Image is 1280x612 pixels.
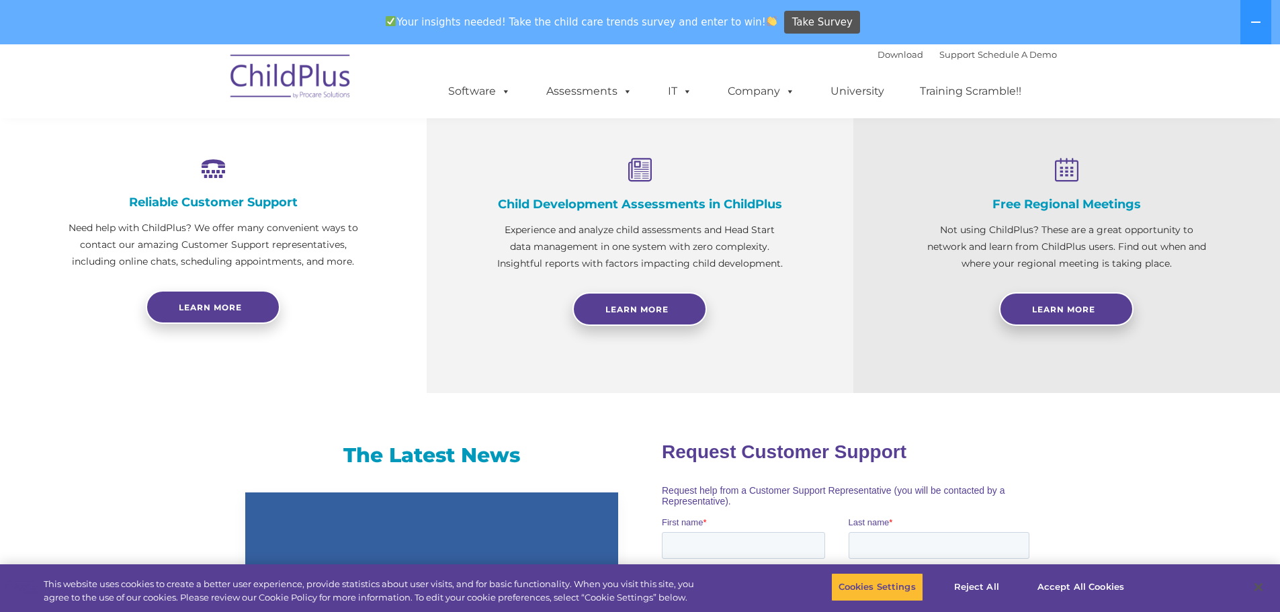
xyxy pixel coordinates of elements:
[187,89,228,99] span: Last name
[978,49,1057,60] a: Schedule A Demo
[245,442,618,469] h3: The Latest News
[999,292,1134,326] a: Learn More
[921,222,1213,272] p: Not using ChildPlus? These are a great opportunity to network and learn from ChildPlus users. Fin...
[494,222,786,272] p: Experience and analyze child assessments and Head Start data management in one system with zero c...
[386,16,396,26] img: ✅
[179,302,242,312] span: Learn more
[784,11,860,34] a: Take Survey
[831,573,923,601] button: Cookies Settings
[1244,572,1273,602] button: Close
[1032,304,1095,314] span: Learn More
[224,45,358,112] img: ChildPlus by Procare Solutions
[817,78,898,105] a: University
[187,144,244,154] span: Phone number
[714,78,808,105] a: Company
[654,78,706,105] a: IT
[146,290,280,324] a: Learn more
[44,578,704,604] div: This website uses cookies to create a better user experience, provide statistics about user visit...
[792,11,853,34] span: Take Survey
[878,49,923,60] a: Download
[1030,573,1132,601] button: Accept All Cookies
[906,78,1035,105] a: Training Scramble!!
[572,292,707,326] a: Learn More
[67,220,359,270] p: Need help with ChildPlus? We offer many convenient ways to contact our amazing Customer Support r...
[878,49,1057,60] font: |
[533,78,646,105] a: Assessments
[380,9,783,35] span: Your insights needed! Take the child care trends survey and enter to win!
[935,573,1019,601] button: Reject All
[921,197,1213,212] h4: Free Regional Meetings
[605,304,669,314] span: Learn More
[494,197,786,212] h4: Child Development Assessments in ChildPlus
[939,49,975,60] a: Support
[435,78,524,105] a: Software
[67,195,359,210] h4: Reliable Customer Support
[767,16,777,26] img: 👏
